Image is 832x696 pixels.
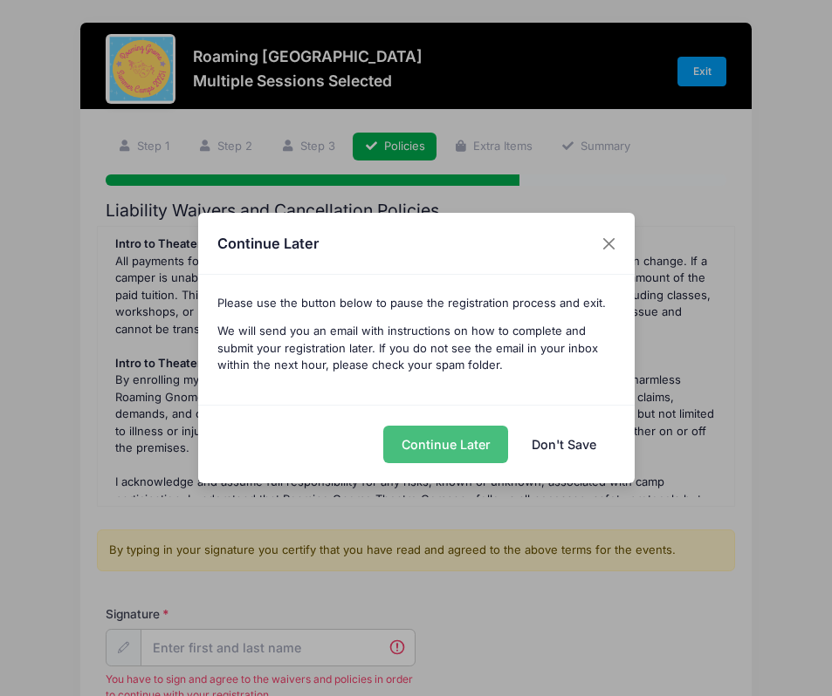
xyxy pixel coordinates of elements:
button: Continue Later [383,426,508,463]
h4: Continue Later [217,233,319,254]
a: Don't Save [514,426,615,463]
p: Please use the button below to pause the registration process and exit. [217,295,615,312]
p: We will send you an email with instructions on how to complete and submit your registration later... [217,323,615,374]
button: Close [593,228,624,259]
